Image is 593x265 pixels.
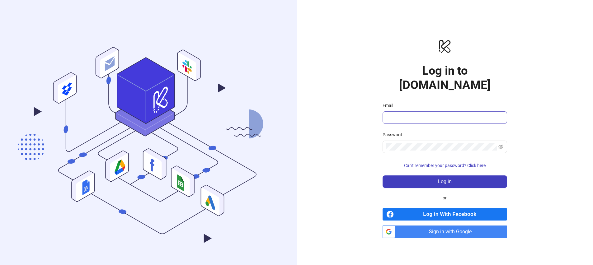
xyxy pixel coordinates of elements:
[438,194,452,201] span: or
[383,225,507,238] a: Sign in with Google
[383,208,507,221] a: Log in With Facebook
[396,208,507,221] span: Log in With Facebook
[383,175,507,188] button: Log in
[498,144,503,149] span: eye-invisible
[383,163,507,168] a: Can't remember your password? Click here
[383,102,397,109] label: Email
[404,163,486,168] span: Can't remember your password? Click here
[386,114,502,121] input: Email
[438,179,452,184] span: Log in
[386,143,497,151] input: Password
[383,63,507,92] h1: Log in to [DOMAIN_NAME]
[383,131,406,138] label: Password
[383,160,507,170] button: Can't remember your password? Click here
[398,225,507,238] span: Sign in with Google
